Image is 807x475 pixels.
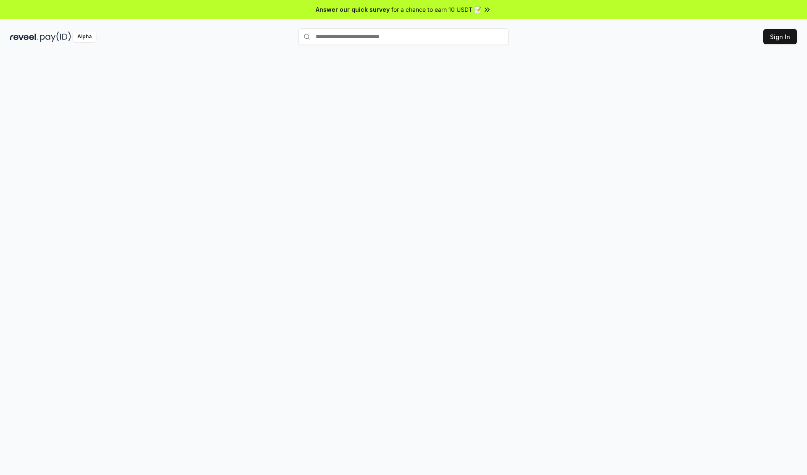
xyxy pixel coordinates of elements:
div: Alpha [73,32,96,42]
span: Answer our quick survey [316,5,390,14]
img: pay_id [40,32,71,42]
span: for a chance to earn 10 USDT 📝 [391,5,481,14]
img: reveel_dark [10,32,38,42]
button: Sign In [763,29,797,44]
